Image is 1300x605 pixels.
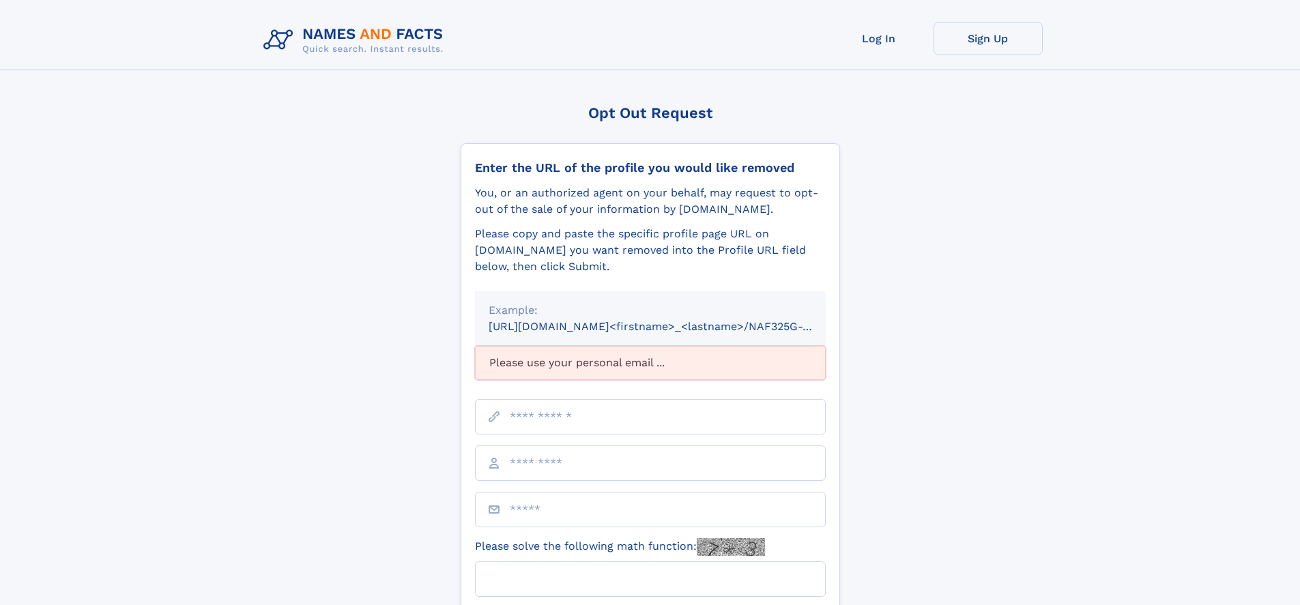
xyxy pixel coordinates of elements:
div: Example: [489,302,812,319]
div: Please use your personal email ... [475,346,826,380]
div: Opt Out Request [461,104,840,121]
small: [URL][DOMAIN_NAME]<firstname>_<lastname>/NAF325G-xxxxxxxx [489,320,852,333]
div: You, or an authorized agent on your behalf, may request to opt-out of the sale of your informatio... [475,185,826,218]
a: Sign Up [934,22,1043,55]
label: Please solve the following math function: [475,538,765,556]
div: Please copy and paste the specific profile page URL on [DOMAIN_NAME] you want removed into the Pr... [475,226,826,275]
a: Log In [824,22,934,55]
img: Logo Names and Facts [258,22,454,59]
div: Enter the URL of the profile you would like removed [475,160,826,175]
